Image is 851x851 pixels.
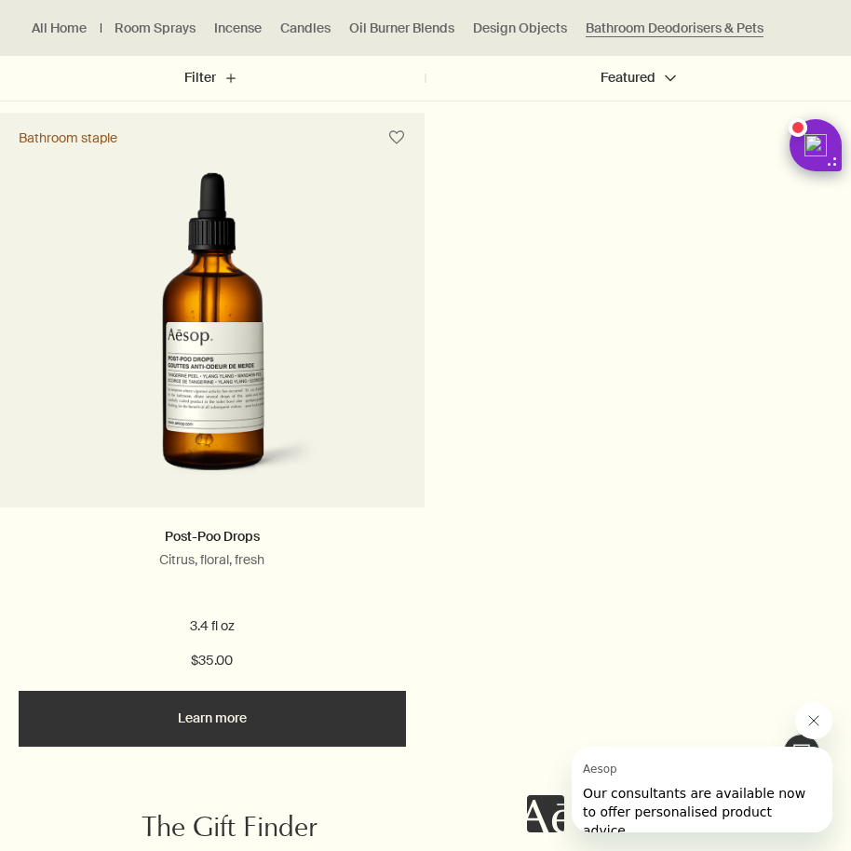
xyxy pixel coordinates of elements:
a: All Home [32,20,87,37]
iframe: Close message from Aesop [795,702,832,739]
div: Bathroom staple [19,129,117,146]
p: Citrus, floral, fresh [19,551,406,568]
a: Candles [280,20,331,37]
a: Bathroom Deodorisers & Pets [586,20,763,37]
span: $35.00 [191,650,233,672]
div: Aesop says "Our consultants are available now to offer personalised product advice.". Open messag... [527,702,832,832]
a: Oil Burner Blends [349,20,454,37]
a: Learn more [19,691,406,747]
span: Our consultants are available now to offer personalised product advice. [11,39,234,91]
iframe: no content [527,795,564,832]
button: Featured [425,56,851,101]
img: Post-Poo Drops with pipette [52,172,372,498]
button: Save to cabinet [380,121,413,155]
a: Incense [214,20,262,37]
a: Room Sprays [115,20,196,37]
a: Post-Poo Drops [165,528,260,545]
h2: The Gift Finder [142,812,709,849]
iframe: Message from Aesop [572,747,832,832]
a: Design Objects [473,20,567,37]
